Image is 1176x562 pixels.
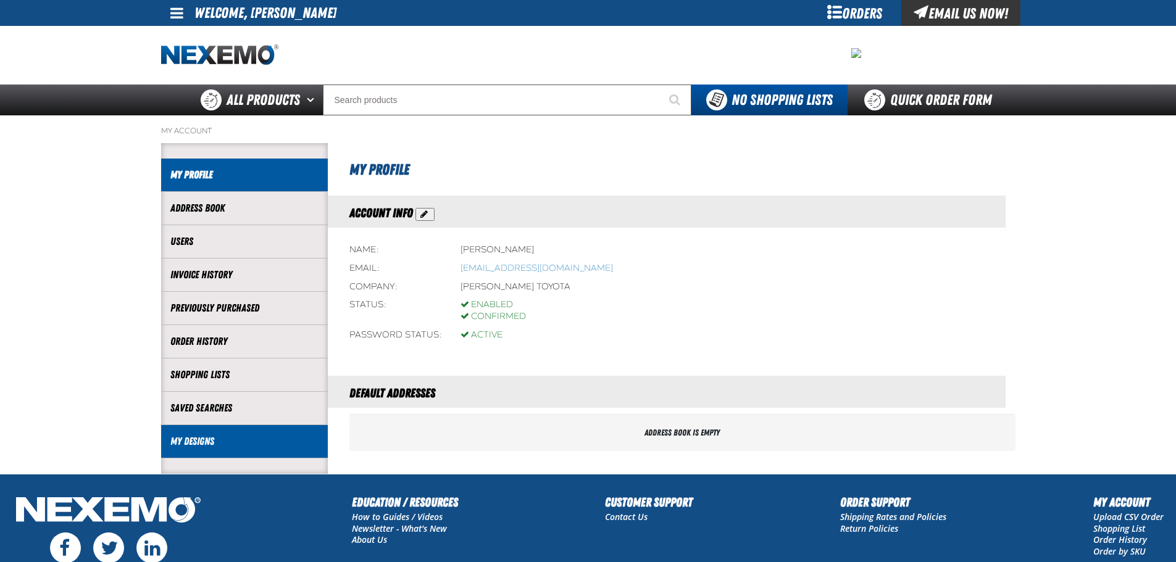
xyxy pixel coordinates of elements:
nav: Breadcrumbs [161,126,1015,136]
a: Home [161,44,278,66]
input: Search [323,85,691,115]
a: Quick Order Form [848,85,1015,115]
a: Shipping Rates and Policies [840,511,946,523]
h2: Education / Resources [352,493,458,511]
a: About Us [352,534,387,545]
button: Start Searching [661,85,691,115]
a: Order by SKU [1093,545,1146,557]
a: Opens a default email client to write an email to vtoreceptionist@vtaig.com [461,263,613,273]
img: Nexemo logo [161,44,278,66]
a: Shopping List [1093,523,1145,534]
h2: Customer Support [605,493,693,511]
div: Password status [349,329,442,341]
a: Newsletter - What's New [352,523,447,534]
span: No Shopping Lists [732,91,833,109]
h2: My Account [1093,493,1164,511]
a: My Profile [170,168,319,182]
a: Shopping Lists [170,368,319,382]
a: My Designs [170,434,319,448]
a: Return Policies [840,523,898,534]
a: Contact Us [605,511,648,523]
a: Order History [1093,534,1147,545]
div: Name [349,244,442,256]
a: Invoice History [170,268,319,282]
span: Account Info [349,205,413,220]
div: Active [461,329,503,341]
a: Order History [170,334,319,349]
span: Default Addresses [349,386,435,400]
a: Address Book [170,201,319,215]
div: Email [349,263,442,275]
div: Address book is empty [349,415,1015,451]
a: Upload CSV Order [1093,511,1164,523]
a: Saved Searches [170,401,319,415]
span: My Profile [349,161,409,178]
div: Confirmed [461,311,526,323]
a: How to Guides / Videos [352,511,443,523]
div: Status [349,299,442,323]
img: Nexemo Logo [12,493,204,529]
button: Open All Products pages [302,85,323,115]
div: [PERSON_NAME] Toyota [461,281,570,293]
div: [PERSON_NAME] [461,244,534,256]
button: Action Edit Account Information [415,208,435,221]
h2: Order Support [840,493,946,511]
button: You do not have available Shopping Lists. Open to Create a New List [691,85,848,115]
div: Company [349,281,442,293]
a: Previously Purchased [170,301,319,315]
div: Enabled [461,299,526,311]
span: All Products [227,89,300,111]
a: My Account [161,126,212,136]
a: Users [170,234,319,249]
img: 2478c7e4e0811ca5ea97a8c95d68d55a.jpeg [851,48,861,58]
bdo: [EMAIL_ADDRESS][DOMAIN_NAME] [461,263,613,273]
